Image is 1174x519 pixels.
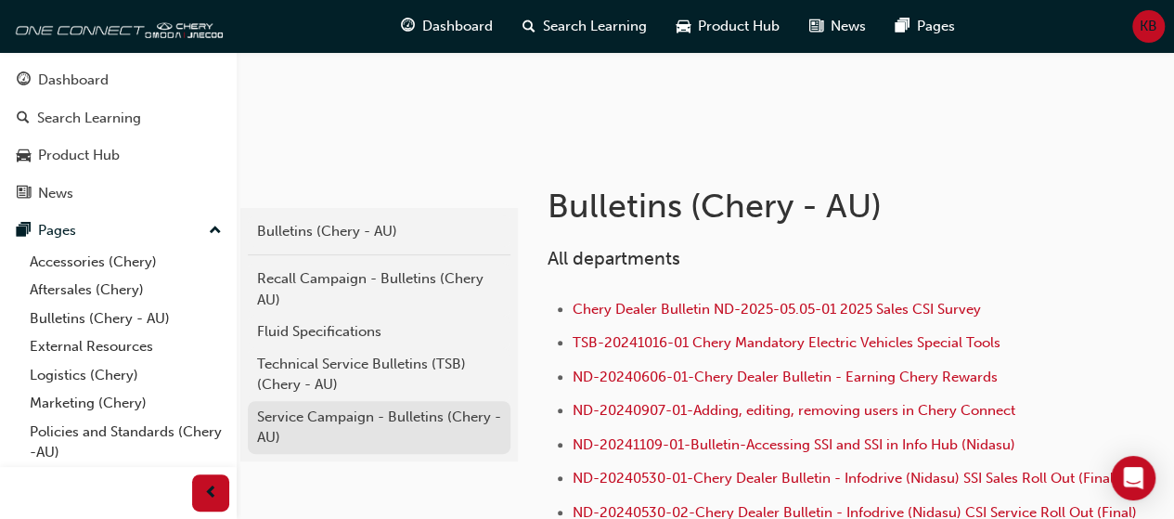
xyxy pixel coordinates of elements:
a: Aftersales (Chery) [22,276,229,305]
h1: Bulletins (Chery - AU) [548,186,1033,227]
div: Fluid Specifications [257,321,501,343]
span: up-icon [209,219,222,243]
span: news-icon [17,186,31,202]
div: Product Hub [38,145,120,166]
a: ND-20240530-01-Chery Dealer Bulletin - Infodrive (Nidasu) SSI Sales Roll Out (Final) [573,470,1118,487]
span: search-icon [17,110,30,127]
button: DashboardSearch LearningProduct HubNews [7,59,229,214]
button: Pages [7,214,229,248]
a: Bulletins (Chery - AU) [248,215,510,248]
span: news-icon [809,15,823,38]
span: Dashboard [422,16,493,37]
a: Product Hub [7,138,229,173]
span: News [831,16,866,37]
a: car-iconProduct Hub [662,7,794,45]
a: News [7,176,229,211]
a: ND-20240907-01-Adding, editing, removing users in Chery Connect [573,402,1015,419]
a: TSB-20241016-01 Chery Mandatory Electric Vehicles Special Tools [573,334,1000,351]
a: pages-iconPages [881,7,970,45]
a: Logistics (Chery) [22,361,229,390]
a: Search Learning [7,101,229,136]
span: pages-icon [896,15,910,38]
img: oneconnect [9,7,223,45]
a: Dashboard [7,63,229,97]
a: Chery Dealer Bulletin ND-2025-05.05-01 2025 Sales CSI Survey [573,301,981,318]
div: Bulletins (Chery - AU) [257,221,501,242]
span: car-icon [17,148,31,164]
span: guage-icon [401,15,415,38]
a: Recall Campaign - Bulletins (Chery AU) [248,263,510,316]
a: Fluid Specifications [248,316,510,348]
a: Service Campaign - Bulletins (Chery - AU) [248,401,510,454]
div: Recall Campaign - Bulletins (Chery AU) [257,268,501,310]
button: KB [1132,10,1165,43]
a: guage-iconDashboard [386,7,508,45]
span: All departments [548,248,680,269]
a: Marketing (Chery) [22,389,229,418]
span: search-icon [522,15,535,38]
span: pages-icon [17,223,31,240]
span: KB [1140,16,1157,37]
div: News [38,183,73,204]
span: prev-icon [204,482,218,505]
span: car-icon [677,15,690,38]
a: news-iconNews [794,7,881,45]
span: guage-icon [17,72,31,89]
span: Product Hub [698,16,780,37]
a: Policies and Standards (Chery -AU) [22,418,229,467]
div: Search Learning [37,108,141,129]
a: ND-20241109-01-Bulletin-Accessing SSI and SSI in Info Hub (Nidasu) [573,436,1015,453]
div: Open Intercom Messenger [1111,456,1155,500]
div: Technical Service Bulletins (TSB) (Chery - AU) [257,354,501,396]
a: ND-20240606-01-Chery Dealer Bulletin - Earning Chery Rewards [573,369,998,385]
div: Service Campaign - Bulletins (Chery - AU) [257,407,501,448]
a: search-iconSearch Learning [508,7,662,45]
a: Accessories (Chery) [22,248,229,277]
span: Pages [917,16,955,37]
a: External Resources [22,332,229,361]
a: Technical Service Bulletins (TSB) (Chery - AU) [248,348,510,401]
div: Pages [38,220,76,241]
div: Dashboard [38,70,109,91]
span: Search Learning [543,16,647,37]
a: Bulletins (Chery - AU) [22,305,229,333]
